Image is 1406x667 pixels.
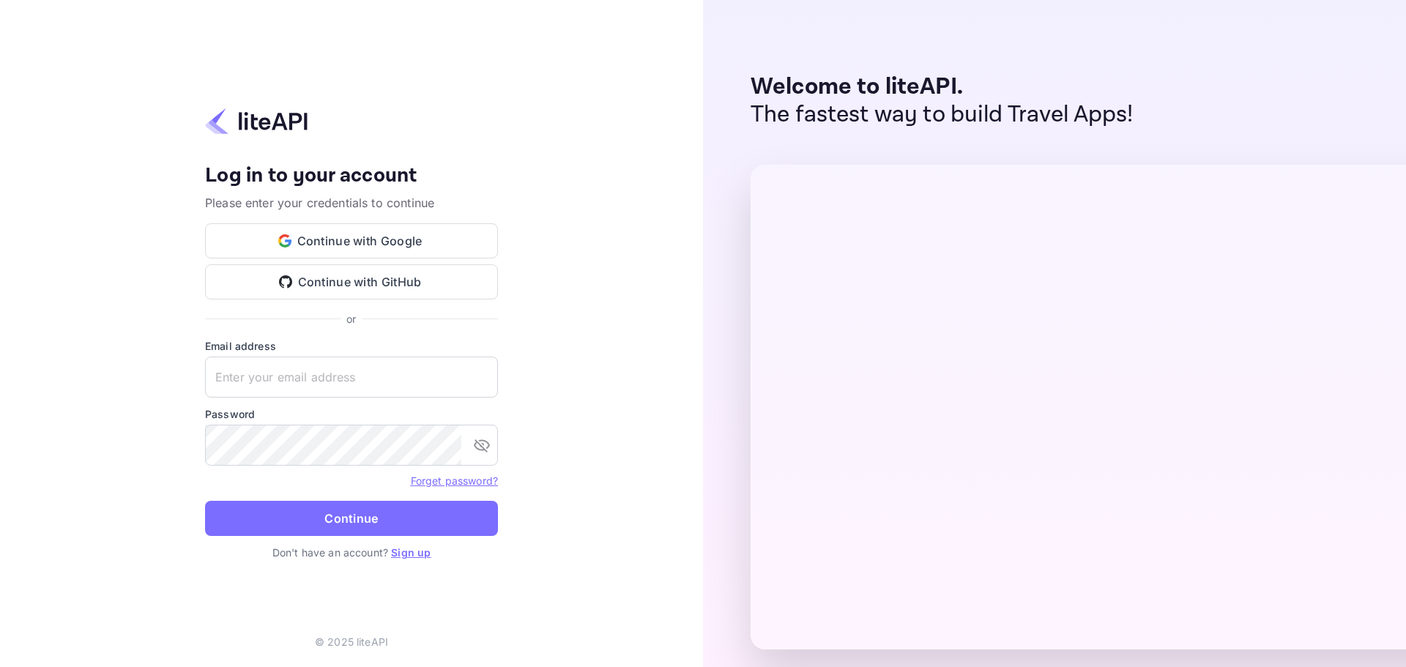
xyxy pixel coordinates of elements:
a: Sign up [391,546,431,559]
button: Continue with Google [205,223,498,258]
button: toggle password visibility [467,431,496,460]
p: Welcome to liteAPI. [751,73,1134,101]
p: Don't have an account? [205,545,498,560]
p: or [346,311,356,327]
img: liteapi [205,107,308,135]
p: © 2025 liteAPI [315,634,388,649]
button: Continue with GitHub [205,264,498,299]
h4: Log in to your account [205,163,498,189]
label: Email address [205,338,498,354]
p: The fastest way to build Travel Apps! [751,101,1134,129]
a: Forget password? [411,473,498,488]
a: Forget password? [411,474,498,487]
p: Please enter your credentials to continue [205,194,498,212]
button: Continue [205,501,498,536]
label: Password [205,406,498,422]
input: Enter your email address [205,357,498,398]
